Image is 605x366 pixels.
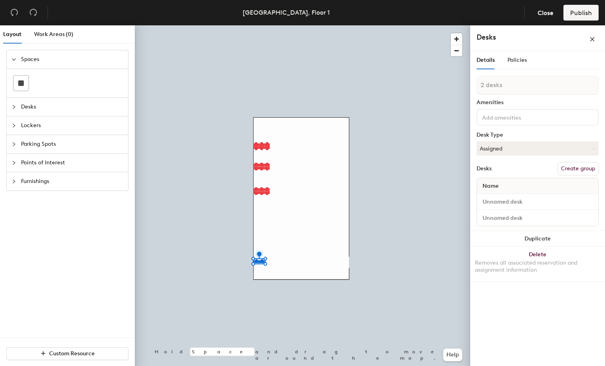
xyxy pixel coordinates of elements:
[11,142,16,147] span: collapsed
[49,350,95,357] span: Custom Resource
[475,259,600,274] div: Removes all associated reservation and assignment information
[481,112,552,122] input: Add amenities
[557,162,599,175] button: Create group
[590,36,595,42] span: close
[21,135,123,153] span: Parking Spots
[11,57,16,62] span: expanded
[25,5,41,21] button: Redo (⌘ + ⇧ + Z)
[21,50,123,69] span: Spaces
[470,231,605,247] button: Duplicate
[531,5,560,21] button: Close
[21,98,123,116] span: Desks
[243,8,330,17] div: [GEOGRAPHIC_DATA], Floor 1
[21,154,123,172] span: Points of Interest
[470,247,605,282] button: DeleteRemoves all associated reservation and assignment information
[10,8,18,16] span: undo
[21,116,123,135] span: Lockers
[538,9,553,17] span: Close
[477,32,564,42] h4: Desks
[479,196,597,208] input: Unnamed desk
[11,123,16,128] span: collapsed
[11,160,16,165] span: collapsed
[6,347,128,360] button: Custom Resource
[479,179,503,193] span: Name
[21,172,123,191] span: Furnishings
[477,99,599,106] div: Amenities
[477,166,492,172] div: Desks
[11,179,16,184] span: collapsed
[443,349,462,361] button: Help
[3,31,21,38] span: Layout
[479,212,597,223] input: Unnamed desk
[477,132,599,138] div: Desk Type
[6,5,22,21] button: Undo (⌘ + Z)
[11,105,16,109] span: collapsed
[477,57,495,63] span: Details
[563,5,599,21] button: Publish
[34,31,73,38] span: Work Areas (0)
[507,57,527,63] span: Policies
[477,141,599,156] button: Assigned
